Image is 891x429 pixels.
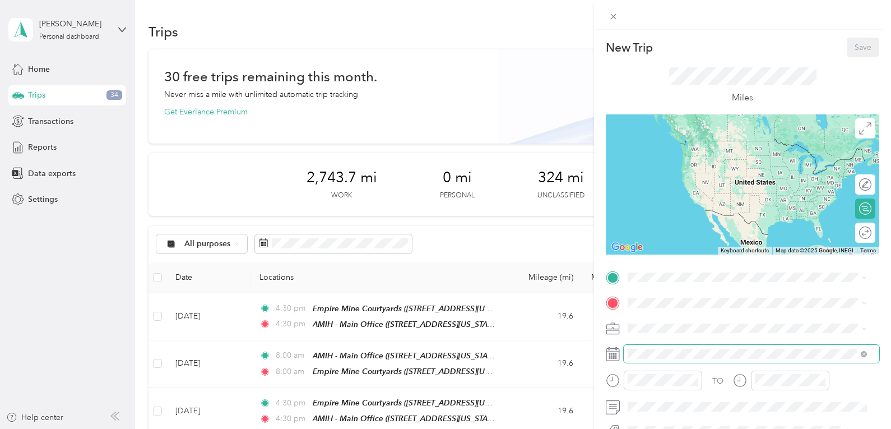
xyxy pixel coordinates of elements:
span: Map data ©2025 Google, INEGI [776,247,853,253]
button: Keyboard shortcuts [721,247,769,255]
a: Open this area in Google Maps (opens a new window) [609,240,646,255]
iframe: Everlance-gr Chat Button Frame [828,366,891,429]
img: Google [609,240,646,255]
p: Miles [732,91,753,105]
p: New Trip [606,40,653,56]
div: TO [712,375,723,387]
